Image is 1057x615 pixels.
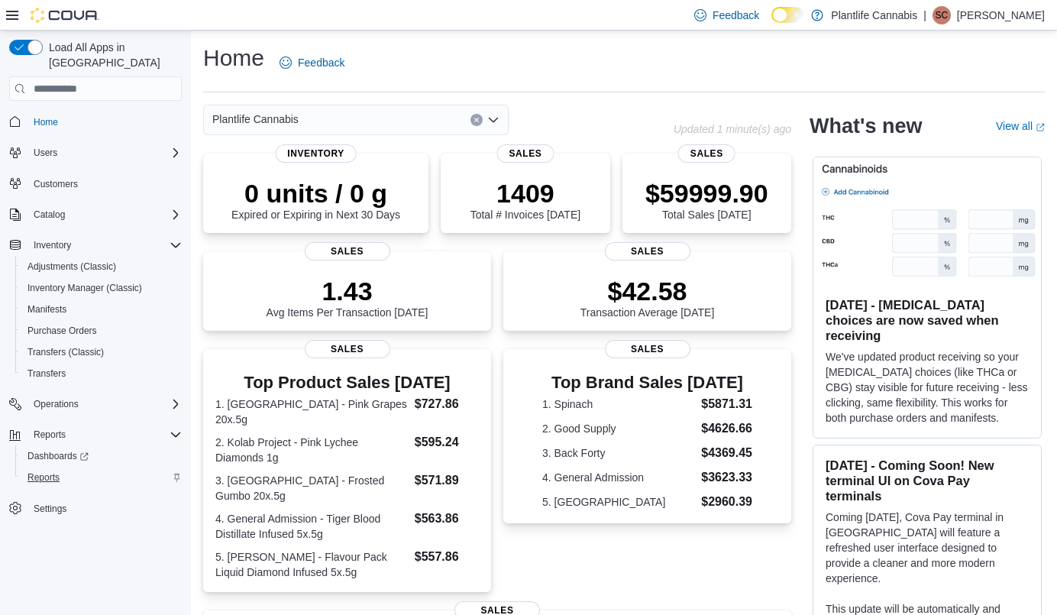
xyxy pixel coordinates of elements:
p: [PERSON_NAME] [957,6,1045,24]
button: Catalog [3,204,188,225]
span: Dashboards [21,447,182,465]
span: Reports [27,471,60,484]
button: Open list of options [487,114,499,126]
span: Feedback [298,55,344,70]
a: Reports [21,468,66,487]
a: Adjustments (Classic) [21,257,122,276]
dd: $563.86 [415,510,479,528]
button: Users [27,144,63,162]
a: View allExternal link [996,120,1045,132]
button: Inventory Manager (Classic) [15,277,188,299]
span: Sales [605,242,690,261]
div: Expired or Expiring in Next 30 Days [231,178,400,221]
p: 1.43 [267,276,428,306]
span: Manifests [21,300,182,319]
p: | [923,6,926,24]
span: Inventory [27,236,182,254]
span: Feedback [713,8,759,23]
span: Home [27,112,182,131]
a: Home [27,113,64,131]
dd: $571.89 [415,471,479,490]
nav: Complex example [9,104,182,559]
p: $59999.90 [645,178,768,209]
span: Catalog [34,209,65,221]
img: Cova [31,8,99,23]
button: Adjustments (Classic) [15,256,188,277]
span: Purchase Orders [21,322,182,340]
p: Coming [DATE], Cova Pay terminal in [GEOGRAPHIC_DATA] will feature a refreshed user interface des... [826,510,1029,586]
button: Catalog [27,206,71,224]
span: Inventory Manager (Classic) [27,282,142,294]
dd: $4626.66 [701,419,752,438]
button: Transfers [15,363,188,384]
button: Manifests [15,299,188,320]
button: Reports [15,467,188,488]
a: Customers [27,175,84,193]
button: Inventory [27,236,77,254]
h3: Top Product Sales [DATE] [215,374,479,392]
span: Load All Apps in [GEOGRAPHIC_DATA] [43,40,182,70]
a: Manifests [21,300,73,319]
span: Transfers [27,367,66,380]
p: 0 units / 0 g [231,178,400,209]
a: Transfers [21,364,72,383]
dd: $557.86 [415,548,479,566]
button: Reports [3,424,188,445]
p: Updated 1 minute(s) ago [674,123,791,135]
div: Sebastian Cardinal [933,6,951,24]
span: Adjustments (Classic) [21,257,182,276]
p: Plantlife Cannabis [831,6,917,24]
a: Transfers (Classic) [21,343,110,361]
span: Sales [496,144,554,163]
span: Reports [27,426,182,444]
div: Total # Invoices [DATE] [470,178,580,221]
span: Sales [305,340,390,358]
input: Dark Mode [771,7,803,23]
a: Settings [27,500,73,518]
dt: 5. [GEOGRAPHIC_DATA] [542,494,695,510]
span: Purchase Orders [27,325,97,337]
span: Inventory [34,239,71,251]
span: Users [27,144,182,162]
button: Home [3,110,188,132]
div: Avg Items Per Transaction [DATE] [267,276,428,319]
span: Manifests [27,303,66,316]
p: We've updated product receiving so your [MEDICAL_DATA] choices (like THCa or CBG) stay visible fo... [826,349,1029,426]
button: Transfers (Classic) [15,341,188,363]
a: Dashboards [21,447,95,465]
span: Sales [605,340,690,358]
div: Transaction Average [DATE] [580,276,715,319]
span: Adjustments (Classic) [27,261,116,273]
span: Settings [27,499,182,518]
button: Operations [3,393,188,415]
p: $42.58 [580,276,715,306]
button: Purchase Orders [15,320,188,341]
span: Users [34,147,57,159]
span: Dashboards [27,450,89,462]
dt: 1. [GEOGRAPHIC_DATA] - Pink Grapes 20x.5g [215,397,409,427]
dt: 2. Kolab Project - Pink Lychee Diamonds 1g [215,435,409,465]
dt: 3. [GEOGRAPHIC_DATA] - Frosted Gumbo 20x.5g [215,473,409,503]
span: Home [34,116,58,128]
dt: 2. Good Supply [542,421,695,436]
button: Reports [27,426,72,444]
dd: $595.24 [415,433,479,452]
button: Users [3,142,188,163]
h2: What's new [810,114,922,138]
span: Reports [21,468,182,487]
dt: 4. General Admission [542,470,695,485]
span: Inventory [275,144,357,163]
svg: External link [1036,123,1045,132]
span: Transfers (Classic) [27,346,104,358]
dd: $4369.45 [701,444,752,462]
span: Customers [34,178,78,190]
h3: [DATE] - Coming Soon! New terminal UI on Cova Pay terminals [826,458,1029,503]
button: Customers [3,173,188,195]
span: Reports [34,429,66,441]
span: Dark Mode [771,23,772,24]
button: Clear input [470,114,483,126]
button: Inventory [3,235,188,256]
span: Inventory Manager (Classic) [21,279,182,297]
dt: 1. Spinach [542,397,695,412]
button: Settings [3,497,188,520]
